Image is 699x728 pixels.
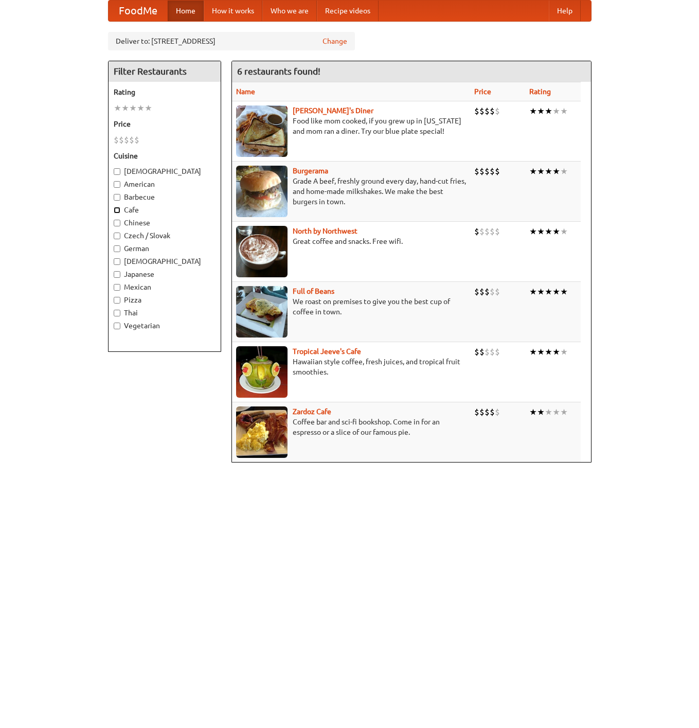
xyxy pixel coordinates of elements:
[236,417,466,437] p: Coffee bar and sci-fi bookshop. Come in for an espresso or a slice of our famous pie.
[552,166,560,177] li: ★
[114,181,120,188] input: American
[495,346,500,358] li: $
[109,1,168,21] a: FoodMe
[236,105,288,157] img: sallys.jpg
[485,226,490,237] li: $
[537,105,545,117] li: ★
[495,105,500,117] li: $
[114,323,120,329] input: Vegetarian
[490,166,495,177] li: $
[236,406,288,458] img: zardoz.jpg
[490,286,495,297] li: $
[474,166,479,177] li: $
[114,230,216,241] label: Czech / Slovak
[293,106,373,115] a: [PERSON_NAME]'s Diner
[495,226,500,237] li: $
[236,166,288,217] img: burgerama.jpg
[479,226,485,237] li: $
[114,119,216,129] h5: Price
[237,66,320,76] ng-pluralize: 6 restaurants found!
[109,61,221,82] h4: Filter Restaurants
[545,346,552,358] li: ★
[129,134,134,146] li: $
[537,346,545,358] li: ★
[474,226,479,237] li: $
[293,227,357,235] a: North by Northwest
[114,205,216,215] label: Cafe
[114,245,120,252] input: German
[529,105,537,117] li: ★
[114,321,216,331] label: Vegetarian
[490,406,495,418] li: $
[114,297,120,304] input: Pizza
[537,406,545,418] li: ★
[236,296,466,317] p: We roast on premises to give you the best cup of coffee in town.
[114,282,216,292] label: Mexican
[108,32,355,50] div: Deliver to: [STREET_ADDRESS]
[485,105,490,117] li: $
[114,271,120,278] input: Japanese
[145,102,152,114] li: ★
[545,105,552,117] li: ★
[529,286,537,297] li: ★
[495,406,500,418] li: $
[560,105,568,117] li: ★
[552,105,560,117] li: ★
[119,134,124,146] li: $
[129,102,137,114] li: ★
[114,269,216,279] label: Japanese
[537,166,545,177] li: ★
[474,105,479,117] li: $
[560,286,568,297] li: ★
[114,243,216,254] label: German
[474,406,479,418] li: $
[545,226,552,237] li: ★
[549,1,581,21] a: Help
[485,286,490,297] li: $
[236,286,288,338] img: beans.jpg
[552,406,560,418] li: ★
[529,406,537,418] li: ★
[236,236,466,246] p: Great coffee and snacks. Free wifi.
[485,346,490,358] li: $
[293,347,361,356] a: Tropical Jeeve's Cafe
[293,407,331,416] a: Zardoz Cafe
[114,310,120,316] input: Thai
[485,406,490,418] li: $
[114,194,120,201] input: Barbecue
[479,286,485,297] li: $
[236,357,466,377] p: Hawaiian style coffee, fresh juices, and tropical fruit smoothies.
[529,346,537,358] li: ★
[552,346,560,358] li: ★
[236,87,255,96] a: Name
[560,346,568,358] li: ★
[236,176,466,207] p: Grade A beef, freshly ground every day, hand-cut fries, and home-made milkshakes. We make the bes...
[293,287,334,295] a: Full of Beans
[529,87,551,96] a: Rating
[137,102,145,114] li: ★
[529,166,537,177] li: ★
[114,308,216,318] label: Thai
[545,166,552,177] li: ★
[479,105,485,117] li: $
[236,346,288,398] img: jeeves.jpg
[529,226,537,237] li: ★
[495,166,500,177] li: $
[114,192,216,202] label: Barbecue
[114,256,216,267] label: [DEMOGRAPHIC_DATA]
[114,87,216,97] h5: Rating
[114,218,216,228] label: Chinese
[293,167,328,175] a: Burgerama
[114,134,119,146] li: $
[114,284,120,291] input: Mexican
[322,36,347,46] a: Change
[552,286,560,297] li: ★
[114,220,120,226] input: Chinese
[545,406,552,418] li: ★
[479,166,485,177] li: $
